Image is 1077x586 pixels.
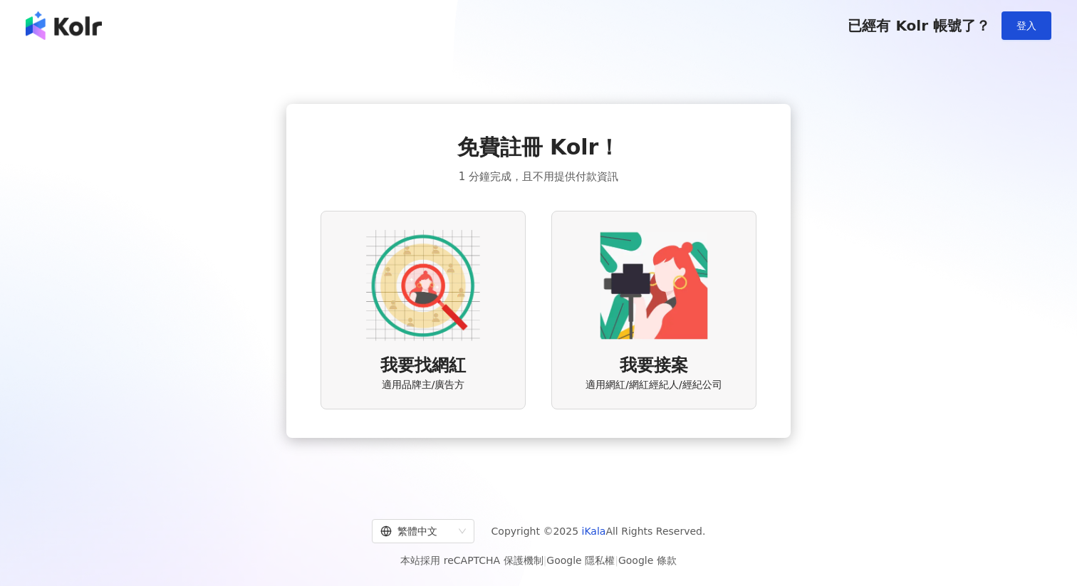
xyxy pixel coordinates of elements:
span: 免費註冊 Kolr！ [457,132,620,162]
span: 我要找網紅 [380,354,466,378]
img: logo [26,11,102,40]
a: Google 條款 [618,555,677,566]
div: 繁體中文 [380,520,453,543]
span: | [615,555,618,566]
span: 已經有 Kolr 帳號了？ [848,17,990,34]
span: 登入 [1016,20,1036,31]
span: Copyright © 2025 All Rights Reserved. [491,523,706,540]
button: 登入 [1001,11,1051,40]
img: AD identity option [366,229,480,342]
a: iKala [582,525,606,537]
span: 本站採用 reCAPTCHA 保護機制 [400,552,676,569]
span: 1 分鐘完成，且不用提供付款資訊 [459,168,618,185]
span: 我要接案 [620,354,688,378]
span: 適用品牌主/廣告方 [382,378,465,392]
a: Google 隱私權 [546,555,615,566]
span: 適用網紅/網紅經紀人/經紀公司 [586,378,722,392]
img: KOL identity option [597,229,711,342]
span: | [543,555,547,566]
